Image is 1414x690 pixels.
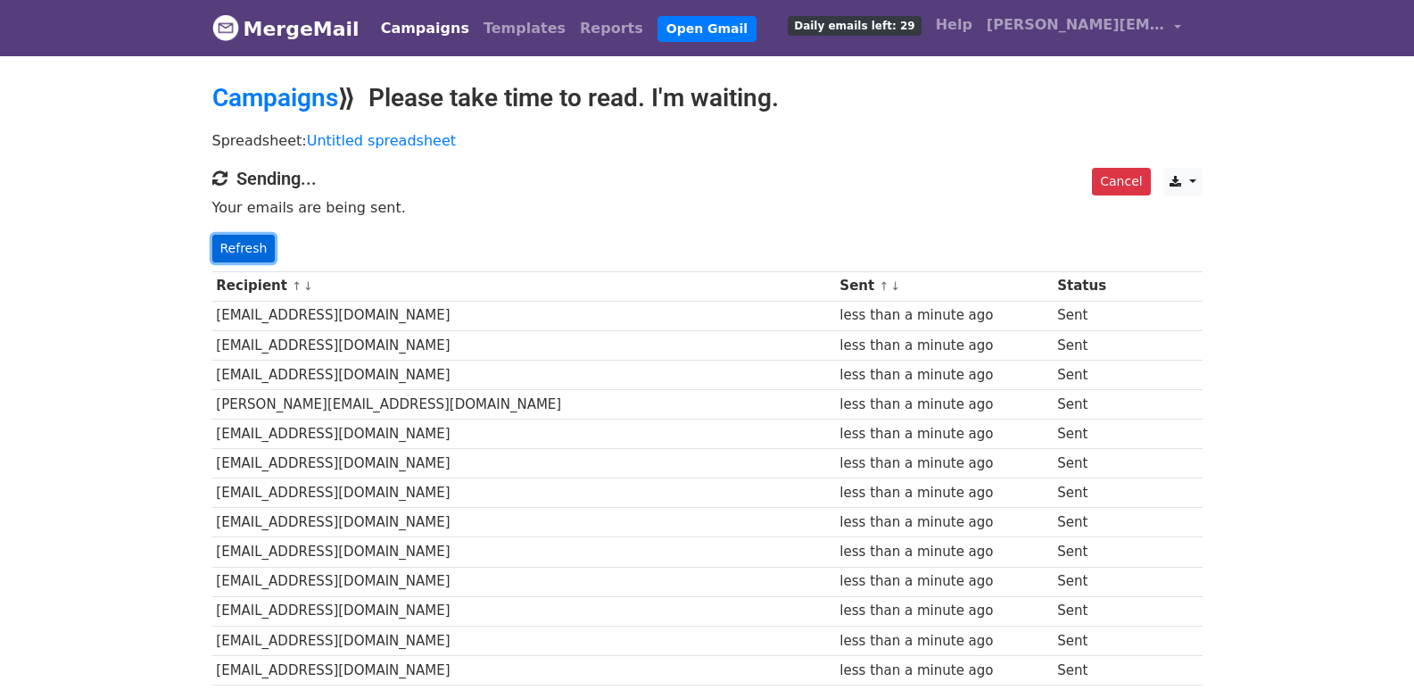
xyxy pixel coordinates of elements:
[212,360,836,389] td: [EMAIL_ADDRESS][DOMAIN_NAME]
[839,395,1048,415] div: less than a minute ago
[212,655,836,685] td: [EMAIL_ADDRESS][DOMAIN_NAME]
[212,83,338,112] a: Campaigns
[839,336,1048,356] div: less than a minute ago
[839,661,1048,681] div: less than a minute ago
[303,279,313,293] a: ↓
[212,301,836,330] td: [EMAIL_ADDRESS][DOMAIN_NAME]
[839,305,1048,326] div: less than a minute ago
[879,279,889,293] a: ↑
[212,567,836,596] td: [EMAIL_ADDRESS][DOMAIN_NAME]
[1053,449,1129,478] td: Sent
[212,626,836,655] td: [EMAIL_ADDRESS][DOMAIN_NAME]
[1053,537,1129,567] td: Sent
[839,453,1048,474] div: less than a minute ago
[1053,655,1129,685] td: Sent
[374,11,476,46] a: Campaigns
[836,271,1054,301] th: Sent
[890,279,900,293] a: ↓
[1053,508,1129,537] td: Sent
[573,11,650,46] a: Reports
[212,198,1203,217] p: Your emails are being sent.
[839,601,1048,621] div: less than a minute ago
[1053,420,1129,449] td: Sent
[212,537,836,567] td: [EMAIL_ADDRESS][DOMAIN_NAME]
[212,449,836,478] td: [EMAIL_ADDRESS][DOMAIN_NAME]
[212,168,1203,189] h4: Sending...
[839,571,1048,592] div: less than a minute ago
[1053,478,1129,508] td: Sent
[657,16,757,42] a: Open Gmail
[212,330,836,360] td: [EMAIL_ADDRESS][DOMAIN_NAME]
[1053,626,1129,655] td: Sent
[212,478,836,508] td: [EMAIL_ADDRESS][DOMAIN_NAME]
[1053,301,1129,330] td: Sent
[987,14,1165,36] span: [PERSON_NAME][EMAIL_ADDRESS][DOMAIN_NAME]
[839,512,1048,533] div: less than a minute ago
[1053,596,1129,626] td: Sent
[980,7,1188,49] a: [PERSON_NAME][EMAIL_ADDRESS][DOMAIN_NAME]
[476,11,573,46] a: Templates
[1053,330,1129,360] td: Sent
[839,365,1048,386] div: less than a minute ago
[292,279,302,293] a: ↑
[788,16,921,36] span: Daily emails left: 29
[781,7,928,43] a: Daily emails left: 29
[212,83,1203,113] h2: ⟫ Please take time to read. I'm waiting.
[212,271,836,301] th: Recipient
[212,420,836,449] td: [EMAIL_ADDRESS][DOMAIN_NAME]
[839,483,1048,503] div: less than a minute ago
[839,424,1048,445] div: less than a minute ago
[929,7,980,43] a: Help
[1053,360,1129,389] td: Sent
[1053,271,1129,301] th: Status
[1092,168,1150,195] a: Cancel
[1325,604,1414,690] iframe: Chat Widget
[212,596,836,626] td: [EMAIL_ADDRESS][DOMAIN_NAME]
[839,631,1048,652] div: less than a minute ago
[212,235,276,262] a: Refresh
[1053,389,1129,419] td: Sent
[212,131,1203,150] p: Spreadsheet:
[212,389,836,419] td: [PERSON_NAME][EMAIL_ADDRESS][DOMAIN_NAME]
[212,14,239,41] img: MergeMail logo
[839,542,1048,562] div: less than a minute ago
[1053,567,1129,596] td: Sent
[212,508,836,537] td: [EMAIL_ADDRESS][DOMAIN_NAME]
[307,132,456,149] a: Untitled spreadsheet
[212,10,360,47] a: MergeMail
